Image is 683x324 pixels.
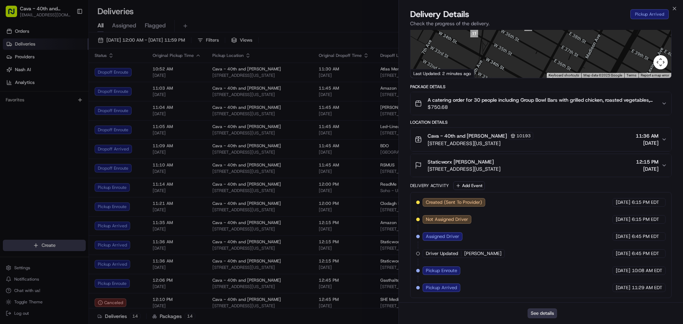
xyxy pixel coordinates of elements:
div: Delivery Activity [410,183,449,188]
span: 6:15 PM EDT [632,216,659,223]
a: Open this area in Google Maps (opens a new window) [412,69,436,78]
span: Pickup Enroute [426,267,457,274]
img: Nash [7,39,18,50]
button: See details [528,308,557,318]
span: [DATE] [616,285,630,291]
span: 6:45 PM EDT [632,250,659,257]
span: [DATE] [636,139,658,147]
button: Keyboard shortcuts [549,73,579,78]
img: Go home [18,6,27,14]
div: Location Details [410,119,672,125]
span: 11:36 AM [636,132,658,139]
span: $750.68 [428,103,656,111]
span: 12:15 PM [636,158,658,165]
div: Package Details [410,84,672,90]
span: Driver Updated [426,250,458,257]
p: Check the progress of the delivery. [410,20,672,27]
span: Created (Sent To Provider) [426,199,482,206]
div: Hey, let me know if you have any questions! [26,31,120,48]
span: 10193 [517,133,531,139]
button: Staticworx [PERSON_NAME][STREET_ADDRESS][US_STATE]12:15 PM[DATE] [411,154,671,177]
span: [PERSON_NAME] [464,250,502,257]
span: Pickup Arrived [426,285,457,291]
button: back [7,6,16,14]
span: 6:15 PM EDT [632,199,659,206]
span: 11:29 AM EDT [632,285,662,291]
button: A catering order for 30 people including Group Bowl Bars with grilled chicken, roasted vegetables... [411,92,671,115]
img: Google [412,69,436,78]
span: A catering order for 30 people including Group Bowl Bars with grilled chicken, roasted vegetables... [428,96,656,103]
span: [DATE] [616,216,630,223]
span: [DATE] [616,267,630,274]
span: Staticworx [PERSON_NAME] [428,158,494,165]
button: Map camera controls [653,55,668,69]
p: Hello, [7,195,129,202]
span: [DATE] [616,199,630,206]
button: Send [123,219,132,228]
span: Cava - 40th and [PERSON_NAME] [428,132,507,139]
span: Map data ©2025 Google [583,73,622,77]
p: Driver [7,209,129,216]
a: Terms [626,73,636,77]
span: 10:08 AM EDT [632,267,662,274]
button: Cava - 40th and [PERSON_NAME]10193[STREET_ADDRESS][US_STATE]11:36 AM[DATE] [411,128,671,151]
button: Add Event [453,181,485,190]
span: [STREET_ADDRESS][US_STATE] [428,165,501,172]
span: [DATE] [636,165,658,172]
div: Last Updated: 2 minutes ago [411,69,474,78]
span: Assigned Driver [426,233,459,240]
span: 6:45 PM EDT [632,233,659,240]
span: [STREET_ADDRESS][US_STATE] [428,140,533,147]
span: [DATE] [616,250,630,257]
div: 11 [470,30,478,37]
span: Delivery Details [410,9,469,20]
a: Report a map error [641,73,669,77]
span: Not Assigned Driver [426,216,468,223]
span: [DATE] [616,233,630,240]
